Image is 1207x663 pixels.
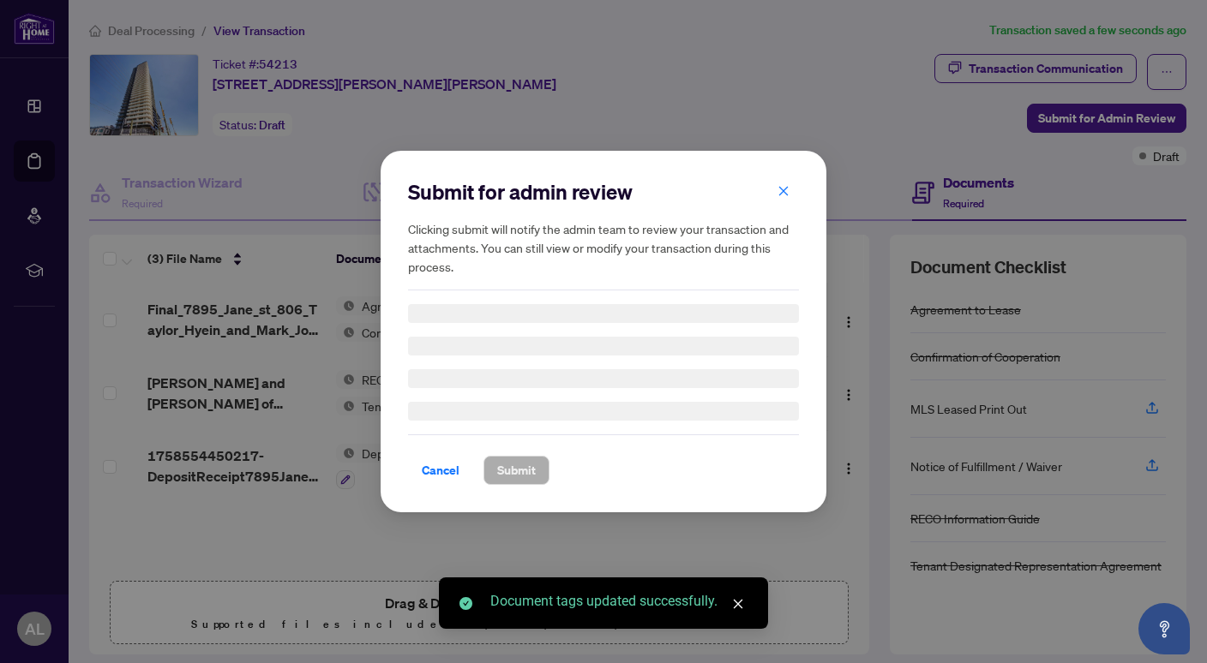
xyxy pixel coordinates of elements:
span: close [778,185,790,197]
h5: Clicking submit will notify the admin team to review your transaction and attachments. You can st... [408,219,799,276]
span: close [732,598,744,610]
span: check-circle [459,597,472,610]
a: Close [729,594,748,613]
button: Cancel [408,456,473,485]
div: Document tags updated successfully. [490,591,748,612]
span: Cancel [422,457,459,484]
button: Submit [483,456,549,485]
h2: Submit for admin review [408,178,799,206]
button: Open asap [1138,603,1190,654]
